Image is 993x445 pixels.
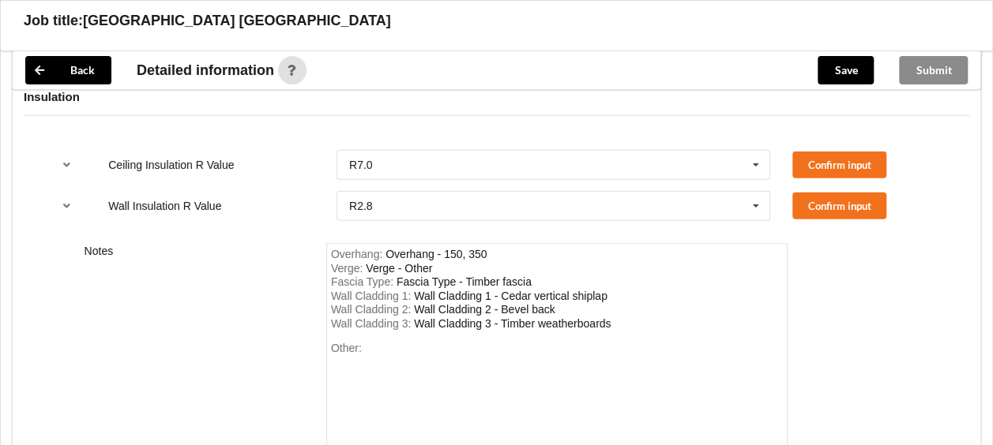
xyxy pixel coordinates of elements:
[331,290,414,302] span: Wall Cladding 1 :
[24,89,969,104] h4: Insulation
[51,151,82,179] button: reference-toggle
[331,275,397,288] span: Fascia Type :
[331,303,414,316] span: Wall Cladding 2 :
[366,262,432,275] div: Verge
[331,248,386,260] span: Overhang :
[24,12,83,30] h3: Job title:
[51,192,82,220] button: reference-toggle
[331,317,414,330] span: Wall Cladding 3 :
[818,56,874,84] button: Save
[108,159,234,171] label: Ceiling Insulation R Value
[414,290,607,302] div: WallCladding1
[414,317,611,330] div: WallCladding3
[349,159,373,170] div: R7.0
[108,200,221,212] label: Wall Insulation R Value
[397,275,532,288] div: FasciaType
[792,193,886,219] button: Confirm input
[349,200,373,211] div: R2.8
[414,303,555,316] div: WallCladding2
[331,262,366,275] span: Verge :
[792,151,886,178] button: Confirm input
[25,56,111,84] button: Back
[331,342,362,354] span: Other:
[83,12,391,30] h3: [GEOGRAPHIC_DATA] [GEOGRAPHIC_DATA]
[137,63,274,77] span: Detailed information
[386,248,487,260] div: Overhang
